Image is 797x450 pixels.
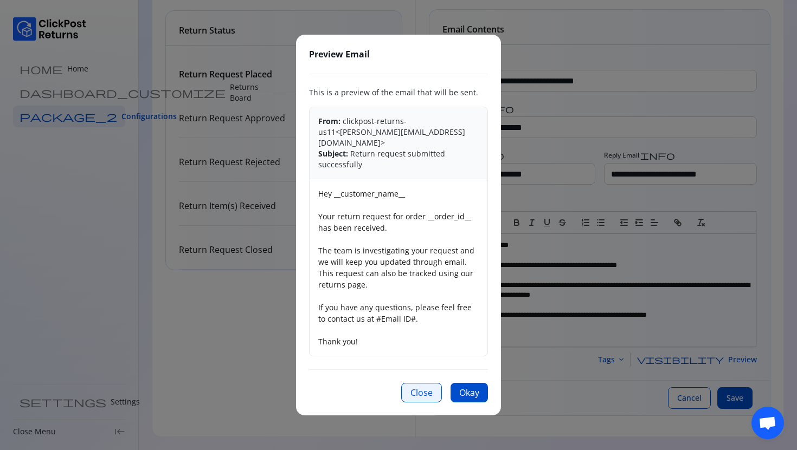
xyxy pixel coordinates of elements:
[401,383,442,402] button: Close
[309,48,370,60] span: Preview Email
[318,302,479,324] p: If you have any questions, please feel free to contact us at #Email ID#.
[318,148,479,170] p: Return request submitted successfully
[318,211,479,233] p: Your return request for order __order_id__ has been received.
[751,407,784,439] div: Open chat
[318,148,348,159] strong: Subject:
[451,383,488,402] button: Okay
[309,87,488,98] p: This is a preview of the email that will be sent.
[318,188,479,199] p: Hey __customer_name__
[318,245,479,290] p: The team is investigating your request and we will keep you updated through email. This request c...
[318,116,340,126] strong: From:
[318,116,479,148] p: clickpost-returns-us11 < [PERSON_NAME][EMAIL_ADDRESS][DOMAIN_NAME] >
[318,336,479,347] p: Thank you!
